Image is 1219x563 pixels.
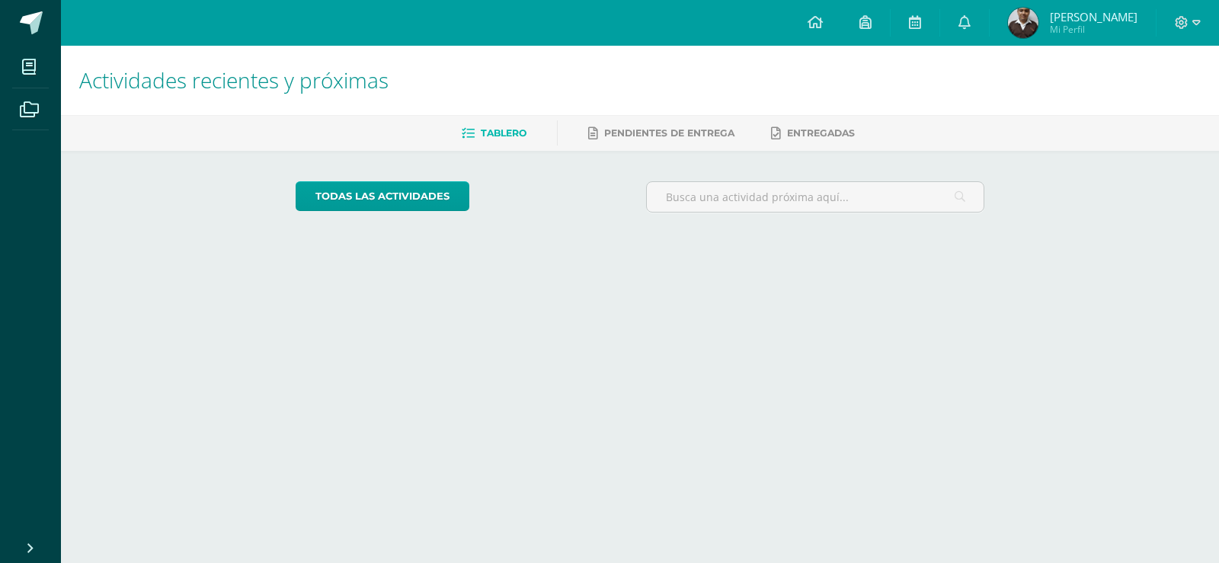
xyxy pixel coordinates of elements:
[787,127,855,139] span: Entregadas
[481,127,526,139] span: Tablero
[771,121,855,146] a: Entregadas
[462,121,526,146] a: Tablero
[647,182,984,212] input: Busca una actividad próxima aquí...
[1050,9,1137,24] span: [PERSON_NAME]
[604,127,734,139] span: Pendientes de entrega
[588,121,734,146] a: Pendientes de entrega
[79,66,389,94] span: Actividades recientes y próximas
[1050,23,1137,36] span: Mi Perfil
[296,181,469,211] a: todas las Actividades
[1008,8,1038,38] img: 1f3c94d8ae4c2f6e7adde7c6b2245b10.png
